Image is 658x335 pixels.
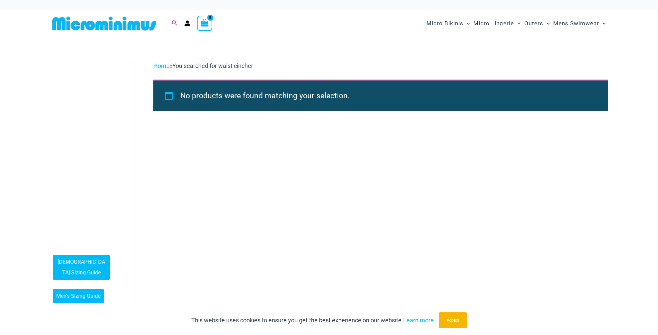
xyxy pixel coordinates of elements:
a: Micro BikinisMenu ToggleMenu Toggle [425,13,472,34]
p: This website uses cookies to ensure you get the best experience on our website. [191,315,434,325]
a: OutersMenu ToggleMenu Toggle [523,13,552,34]
span: Menu Toggle [514,15,521,32]
span: Outers [524,15,543,32]
iframe: TrustedSite Certified [53,56,113,189]
span: Micro Bikinis [426,15,463,32]
a: Learn more [403,317,434,324]
a: Mens SwimwearMenu ToggleMenu Toggle [552,13,607,34]
span: Menu Toggle [543,15,550,32]
a: Home [153,62,170,69]
div: No products were found matching your selection. [153,80,608,111]
span: You searched for waist cincher [172,62,253,69]
nav: Site Navigation [424,12,608,35]
span: Micro Lingerie [473,15,514,32]
span: Menu Toggle [463,15,470,32]
span: Menu Toggle [599,15,606,32]
a: Account icon link [184,20,190,26]
a: Micro LingerieMenu ToggleMenu Toggle [472,13,522,34]
span: Mens Swimwear [553,15,599,32]
a: Men’s Sizing Guide [53,289,104,303]
span: » [153,62,253,69]
a: Search icon link [172,19,178,28]
button: Accept [439,312,467,328]
img: MM SHOP LOGO FLAT [50,16,159,31]
a: [DEMOGRAPHIC_DATA] Sizing Guide [53,255,110,280]
a: View Shopping Cart, empty [197,16,212,31]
